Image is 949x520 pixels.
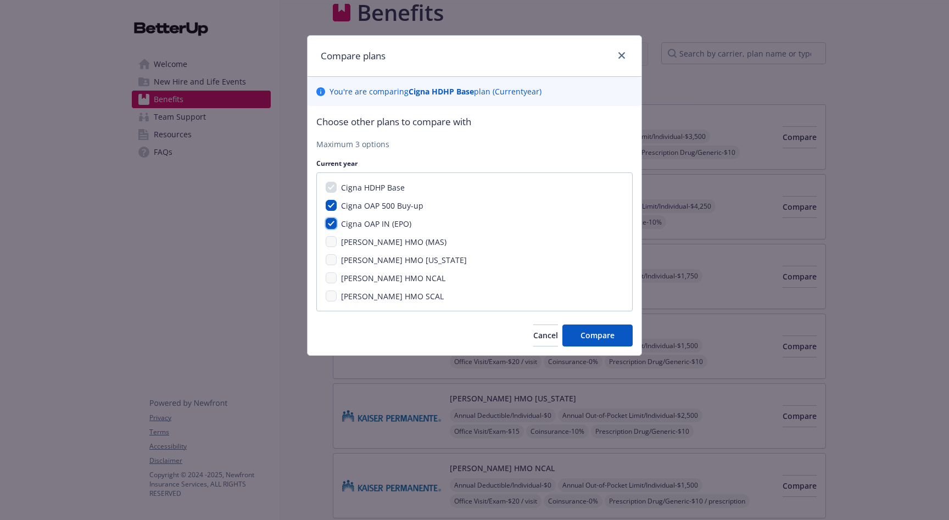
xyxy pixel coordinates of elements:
a: close [615,49,628,62]
span: Cancel [533,330,558,340]
span: Cigna OAP 500 Buy-up [341,200,423,211]
span: [PERSON_NAME] HMO (MAS) [341,237,446,247]
h1: Compare plans [321,49,386,63]
span: Cigna HDHP Base [341,182,405,193]
p: Choose other plans to compare with [316,115,633,129]
p: You ' re are comparing plan ( Current year) [330,86,542,97]
span: Cigna OAP IN (EPO) [341,219,411,229]
button: Compare [562,325,633,346]
span: [PERSON_NAME] HMO [US_STATE] [341,255,467,265]
p: Current year [316,159,633,168]
b: Cigna HDHP Base [409,86,474,97]
p: Maximum 3 options [316,138,633,150]
span: [PERSON_NAME] HMO SCAL [341,291,444,301]
button: Cancel [533,325,558,346]
span: [PERSON_NAME] HMO NCAL [341,273,445,283]
span: Compare [580,330,615,340]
